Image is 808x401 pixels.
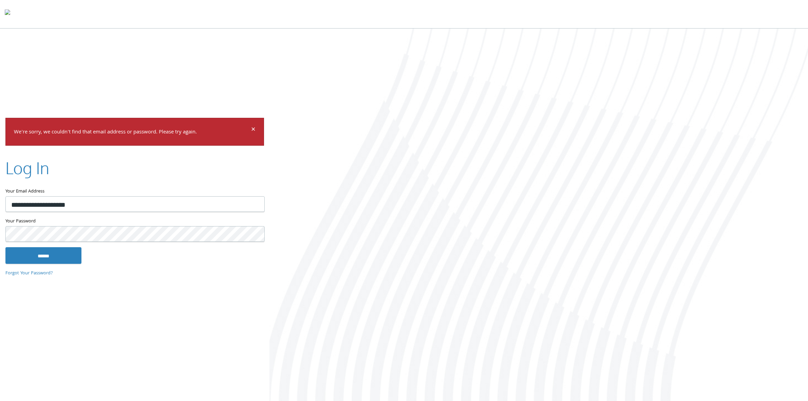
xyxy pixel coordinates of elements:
p: We're sorry, we couldn't find that email address or password. Please try again. [14,128,250,138]
span: × [251,124,256,137]
img: todyl-logo-dark.svg [5,7,10,21]
label: Your Password [5,217,264,226]
button: Dismiss alert [251,126,256,134]
a: Forgot Your Password? [5,270,53,277]
h2: Log In [5,157,49,179]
